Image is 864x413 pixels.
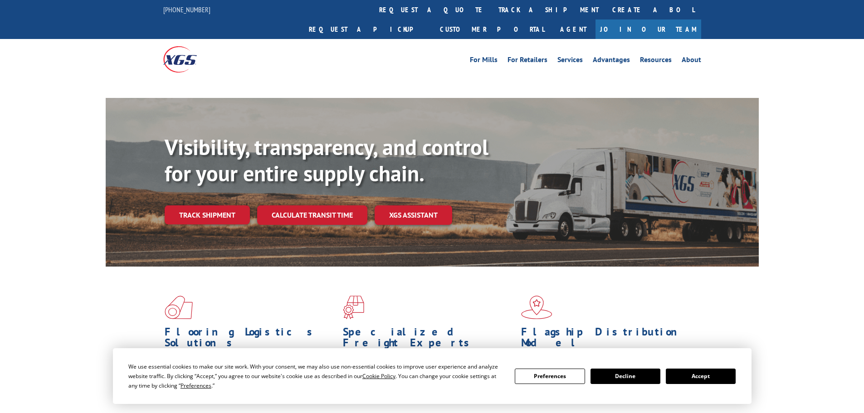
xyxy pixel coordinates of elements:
[521,326,693,353] h1: Flagship Distribution Model
[640,56,672,66] a: Resources
[181,382,211,389] span: Preferences
[362,372,395,380] span: Cookie Policy
[302,19,433,39] a: Request a pickup
[682,56,701,66] a: About
[128,362,504,390] div: We use essential cookies to make our site work. With your consent, we may also use non-essential ...
[470,56,498,66] a: For Mills
[551,19,596,39] a: Agent
[557,56,583,66] a: Services
[163,5,210,14] a: [PHONE_NUMBER]
[375,205,452,225] a: XGS ASSISTANT
[343,326,514,353] h1: Specialized Freight Experts
[433,19,551,39] a: Customer Portal
[343,296,364,319] img: xgs-icon-focused-on-flooring-red
[165,326,336,353] h1: Flooring Logistics Solutions
[666,369,736,384] button: Accept
[165,205,250,224] a: Track shipment
[591,369,660,384] button: Decline
[508,56,547,66] a: For Retailers
[113,348,752,404] div: Cookie Consent Prompt
[165,296,193,319] img: xgs-icon-total-supply-chain-intelligence-red
[596,19,701,39] a: Join Our Team
[165,133,488,187] b: Visibility, transparency, and control for your entire supply chain.
[593,56,630,66] a: Advantages
[257,205,367,225] a: Calculate transit time
[521,296,552,319] img: xgs-icon-flagship-distribution-model-red
[515,369,585,384] button: Preferences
